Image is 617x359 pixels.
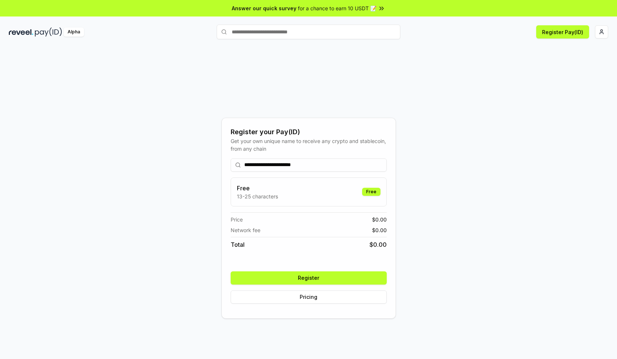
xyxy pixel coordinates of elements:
p: 13-25 characters [237,193,278,200]
span: $ 0.00 [372,216,387,223]
h3: Free [237,184,278,193]
button: Register [231,271,387,285]
div: Alpha [64,28,84,37]
div: Register your Pay(ID) [231,127,387,137]
img: pay_id [35,28,62,37]
span: Answer our quick survey [232,4,296,12]
div: Get your own unique name to receive any crypto and stablecoin, from any chain [231,137,387,153]
span: Total [231,240,245,249]
span: Price [231,216,243,223]
span: Network fee [231,226,260,234]
button: Pricing [231,290,387,304]
span: $ 0.00 [372,226,387,234]
span: $ 0.00 [369,240,387,249]
div: Free [362,188,380,196]
button: Register Pay(ID) [536,25,589,39]
img: reveel_dark [9,28,33,37]
span: for a chance to earn 10 USDT 📝 [298,4,376,12]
